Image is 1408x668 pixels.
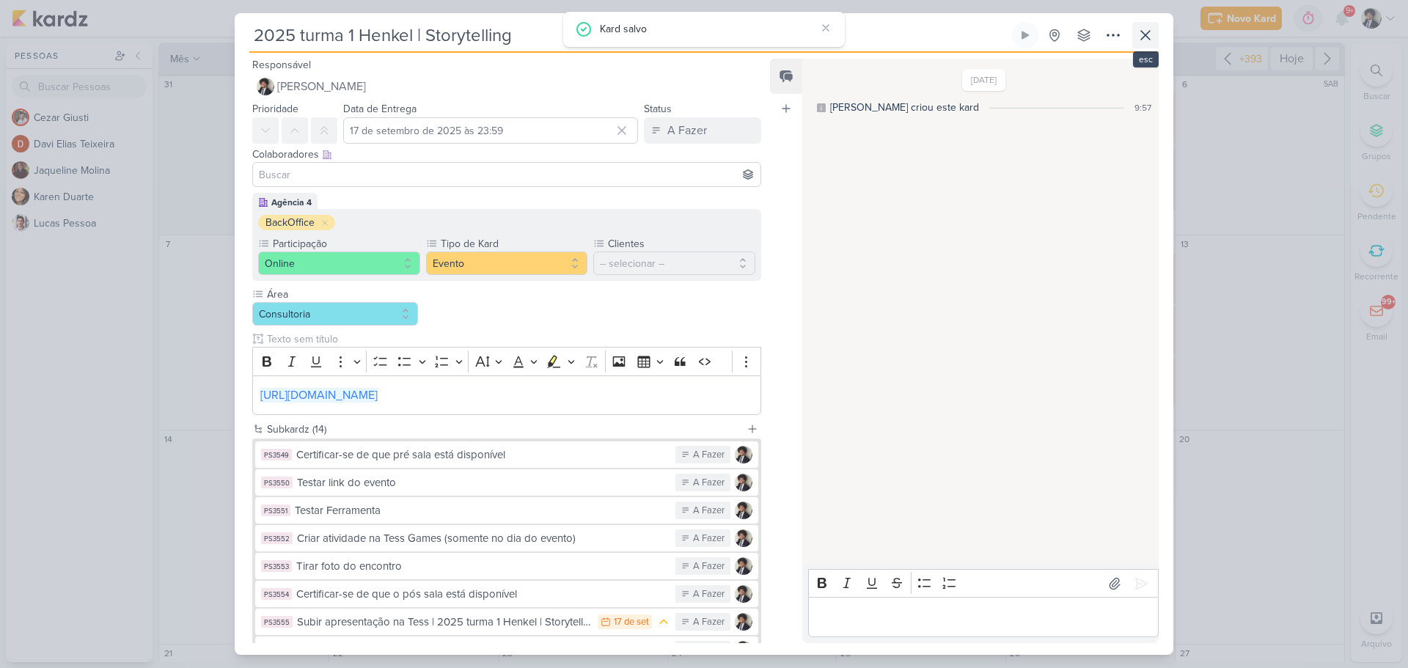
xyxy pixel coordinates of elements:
[297,614,590,631] div: Subir apresentação na Tess | 2025 turma 1 Henkel | Storytelling
[255,497,758,524] button: PS3551 Testar Ferramenta A Fazer
[252,59,311,71] label: Responsável
[295,502,668,519] div: Testar Ferramenta
[265,215,315,230] div: BackOffice
[252,103,298,115] label: Prioridade
[252,147,761,162] div: Colaboradores
[297,474,668,491] div: Testar link do evento
[830,100,979,115] div: [PERSON_NAME] criou este kard
[693,615,725,630] div: A Fazer
[614,617,649,627] div: 17 de set
[255,581,758,607] button: PS3554 Certificar-se de que o pós sala está disponível A Fazer
[297,642,668,658] div: Subir Gravação na Tess
[693,532,725,546] div: A Fazer
[735,613,752,631] img: Pedro Luahn Simões
[277,78,366,95] span: [PERSON_NAME]
[255,553,758,579] button: PS3553 Tirar foto do encontro A Fazer
[296,447,668,463] div: Certificar-se de que pré sala está disponível
[656,614,671,629] div: Prioridade Média
[735,502,752,519] img: Pedro Luahn Simões
[265,287,418,302] label: Área
[261,560,292,572] div: PS3553
[261,449,292,460] div: PS3549
[644,103,672,115] label: Status
[261,588,292,600] div: PS3554
[693,587,725,602] div: A Fazer
[1134,101,1151,114] div: 9:57
[261,504,290,516] div: PS3551
[735,474,752,491] img: Pedro Luahn Simões
[343,103,417,115] label: Data de Entrega
[600,21,815,37] div: Kard salvo
[255,636,758,663] button: Subir Gravação na Tess A Fazer
[252,347,761,375] div: Editor toolbar
[258,252,420,275] button: Online
[261,616,293,628] div: PS3555
[693,559,725,574] div: A Fazer
[271,196,312,209] div: Agência 4
[252,375,761,416] div: Editor editing area: main
[260,388,378,403] a: [URL][DOMAIN_NAME]
[593,252,755,275] button: -- selecionar --
[693,504,725,518] div: A Fazer
[252,73,761,100] button: [PERSON_NAME]
[255,525,758,551] button: PS3552 Criar atividade na Tess Games (somente no dia do evento) A Fazer
[296,558,668,575] div: Tirar foto do encontro
[735,529,752,547] img: Pedro Luahn Simões
[255,441,758,468] button: PS3549 Certificar-se de que pré sala está disponível A Fazer
[343,117,638,144] input: Select a date
[808,569,1159,598] div: Editor toolbar
[693,448,725,463] div: A Fazer
[735,641,752,658] img: Pedro Luahn Simões
[249,22,1009,48] input: Kard Sem Título
[606,236,755,252] label: Clientes
[297,530,668,547] div: Criar atividade na Tess Games (somente no dia do evento)
[255,609,758,635] button: PS3555 Subir apresentação na Tess | 2025 turma 1 Henkel | Storytelling 17 de set A Fazer
[735,585,752,603] img: Pedro Luahn Simões
[644,117,761,144] button: A Fazer
[426,252,588,275] button: Evento
[693,643,725,658] div: A Fazer
[271,236,420,252] label: Participação
[256,166,758,183] input: Buscar
[1019,29,1031,41] div: Ligar relógio
[808,597,1159,637] div: Editor editing area: main
[439,236,588,252] label: Tipo de Kard
[735,446,752,463] img: Pedro Luahn Simões
[257,78,274,95] img: Pedro Luahn Simões
[255,469,758,496] button: PS3550 Testar link do evento A Fazer
[267,422,741,437] div: Subkardz (14)
[264,331,761,347] input: Texto sem título
[261,532,293,544] div: PS3552
[735,557,752,575] img: Pedro Luahn Simões
[296,586,668,603] div: Certificar-se de que o pós sala está disponível
[1133,51,1159,67] div: esc
[261,477,293,488] div: PS3550
[693,476,725,491] div: A Fazer
[252,302,418,326] button: Consultoria
[667,122,707,139] div: A Fazer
